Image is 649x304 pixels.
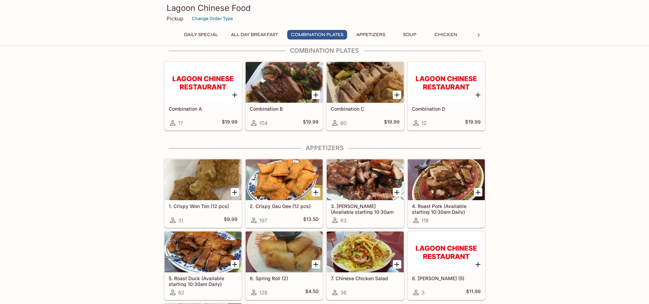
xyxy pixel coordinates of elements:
h5: 1. Crispy Won Ton (12 pcs) [169,203,237,209]
h5: 3. [PERSON_NAME] (Available starting 10:30am Daily) [331,203,400,214]
h4: Appetizers [164,144,485,152]
button: Add 3. Char Siu (Available starting 10:30am Daily) [393,188,401,196]
span: 83 [340,217,346,224]
span: 60 [340,120,346,126]
h5: $19.99 [384,119,400,127]
div: Combination A [165,62,242,103]
div: 6. Spring Roll (2) [246,231,323,272]
div: Combination D [408,62,485,103]
button: Add Combination C [393,91,401,99]
h5: $19.99 [465,119,481,127]
button: Add 2. Crispy Gau Gee (12 pcs) [312,188,320,196]
span: 12 [421,120,427,126]
a: 3. [PERSON_NAME] (Available starting 10:30am Daily)83 [326,159,404,228]
div: 5. Roast Duck (Available starting 10:30am Daily) [165,231,242,272]
button: Add 1. Crispy Won Ton (12 pcs) [231,188,239,196]
h5: $19.99 [303,119,319,127]
button: Add 7. Chinese Chicken Salad [393,260,401,269]
button: Add 5. Roast Duck (Available starting 10:30am Daily) [231,260,239,269]
button: Add 6. Spring Roll (2) [312,260,320,269]
a: 8. [PERSON_NAME] (5)3$11.99 [407,231,485,300]
button: Add 4. Roast Pork (Available starting 10:30am Daily) [474,188,482,196]
button: Appetizers [353,30,389,39]
span: 31 [178,217,183,224]
a: 2. Crispy Gau Gee (12 pcs)197$13.50 [245,159,323,228]
button: Beef [467,30,497,39]
span: 36 [340,289,346,296]
div: 3. Char Siu (Available starting 10:30am Daily) [327,159,404,200]
button: All Day Breakfast [227,30,282,39]
button: Daily Special [180,30,222,39]
h5: $9.99 [224,216,237,224]
span: 118 [421,217,429,224]
a: Combination D12$19.99 [407,62,485,130]
h5: 6. Spring Roll (2) [250,275,319,281]
button: Add Combination D [474,91,482,99]
h5: 8. [PERSON_NAME] (5) [412,275,481,281]
h5: $19.99 [222,119,237,127]
h5: $4.50 [305,288,319,297]
div: Combination C [327,62,404,103]
div: Combination B [246,62,323,103]
p: Pickup [167,15,183,22]
a: Combination B104$19.99 [245,62,323,130]
h3: Lagoon Chinese Food [167,3,483,13]
h5: Combination C [331,106,400,112]
a: Combination A17$19.99 [164,62,242,130]
button: Add Combination A [231,91,239,99]
button: Soup [395,30,425,39]
h5: Combination D [412,106,481,112]
a: 4. Roast Pork (Available starting 10:30am Daily)118 [407,159,485,228]
div: 1. Crispy Won Ton (12 pcs) [165,159,242,200]
span: 128 [259,289,267,296]
div: 8. Lup Cheong (5) [408,231,485,272]
button: Add 8. Lup Cheong (5) [474,260,482,269]
a: 1. Crispy Won Ton (12 pcs)31$9.99 [164,159,242,228]
h5: 7. Chinese Chicken Salad [331,275,400,281]
a: 5. Roast Duck (Available starting 10:30am Daily)62 [164,231,242,300]
div: 2. Crispy Gau Gee (12 pcs) [246,159,323,200]
a: 7. Chinese Chicken Salad36 [326,231,404,300]
span: 62 [178,289,184,296]
h5: $13.50 [303,216,319,224]
button: Add Combination B [312,91,320,99]
span: 3 [421,289,424,296]
div: 7. Chinese Chicken Salad [327,231,404,272]
button: Change Order Type [189,13,236,24]
h5: 5. Roast Duck (Available starting 10:30am Daily) [169,275,237,287]
div: 4. Roast Pork (Available starting 10:30am Daily) [408,159,485,200]
span: 197 [259,217,267,224]
span: 17 [178,120,183,126]
button: Combination Plates [287,30,347,39]
a: 6. Spring Roll (2)128$4.50 [245,231,323,300]
span: 104 [259,120,268,126]
h5: Combination A [169,106,237,112]
a: Combination C60$19.99 [326,62,404,130]
h5: 2. Crispy Gau Gee (12 pcs) [250,203,319,209]
h4: Combination Plates [164,47,485,54]
h5: 4. Roast Pork (Available starting 10:30am Daily) [412,203,481,214]
button: Chicken [431,30,461,39]
h5: Combination B [250,106,319,112]
h5: $11.99 [466,288,481,297]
